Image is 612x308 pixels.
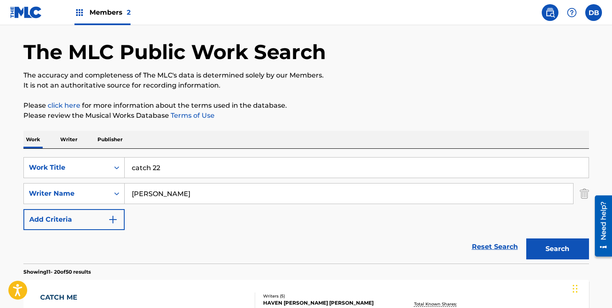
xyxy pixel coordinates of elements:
[23,80,589,91] p: It is not an authoritative source for recording information.
[29,163,104,173] div: Work Title
[589,192,612,260] iframe: Resource Center
[414,301,459,307] p: Total Known Shares:
[567,8,577,18] img: help
[23,39,326,65] h1: The MLC Public Work Search
[23,111,589,121] p: Please review the Musical Works Database
[23,70,589,80] p: The accuracy and completeness of The MLC's data is determined solely by our Members.
[23,157,589,264] form: Search Form
[23,131,43,148] p: Work
[90,8,131,17] span: Members
[74,8,85,18] img: Top Rightsholders
[23,209,125,230] button: Add Criteria
[40,292,118,303] div: CATCH ME
[468,238,522,256] a: Reset Search
[263,293,389,299] div: Writers ( 5 )
[169,111,215,119] a: Terms of Use
[563,4,580,21] div: Help
[580,183,589,204] img: Delete Criterion
[545,8,555,18] img: search
[58,131,80,148] p: Writer
[95,131,125,148] p: Publisher
[127,8,131,16] span: 2
[108,215,118,225] img: 9d2ae6d4665cec9f34b9.svg
[23,268,91,276] p: Showing 11 - 20 of 50 results
[10,6,42,18] img: MLC Logo
[23,101,589,111] p: Please for more information about the terms used in the database.
[573,276,578,301] div: Drag
[542,4,558,21] a: Public Search
[48,101,80,109] a: click here
[585,4,602,21] div: User Menu
[570,268,612,308] iframe: Chat Widget
[526,238,589,259] button: Search
[29,189,104,199] div: Writer Name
